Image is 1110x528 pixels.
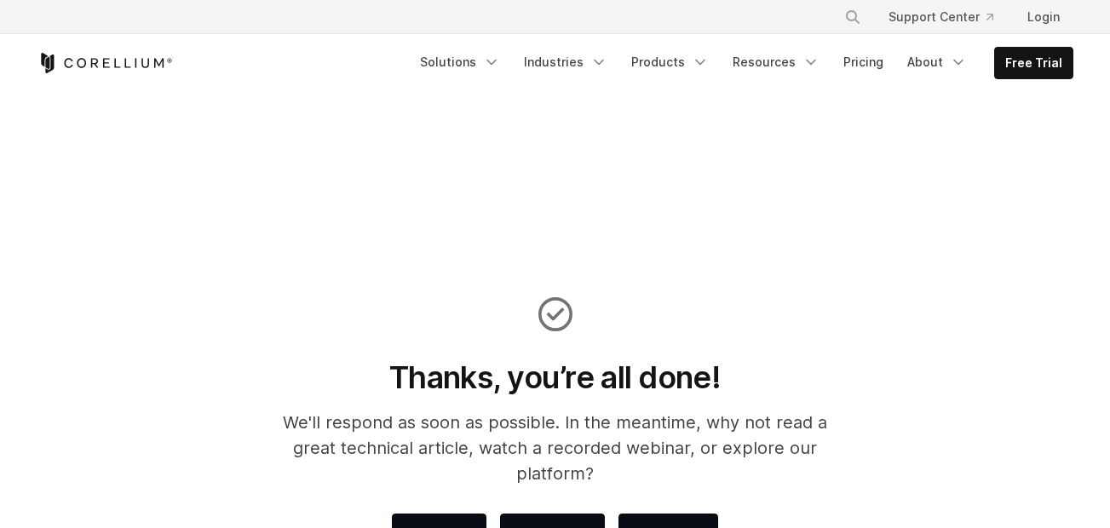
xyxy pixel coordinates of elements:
[875,2,1007,32] a: Support Center
[824,2,1073,32] div: Navigation Menu
[260,359,850,396] h1: Thanks, you’re all done!
[37,53,173,73] a: Corellium Home
[410,47,1073,79] div: Navigation Menu
[260,410,850,486] p: We'll respond as soon as possible. In the meantime, why not read a great technical article, watch...
[621,47,719,77] a: Products
[833,47,894,77] a: Pricing
[410,47,510,77] a: Solutions
[514,47,618,77] a: Industries
[897,47,977,77] a: About
[722,47,830,77] a: Resources
[1014,2,1073,32] a: Login
[995,48,1073,78] a: Free Trial
[837,2,868,32] button: Search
